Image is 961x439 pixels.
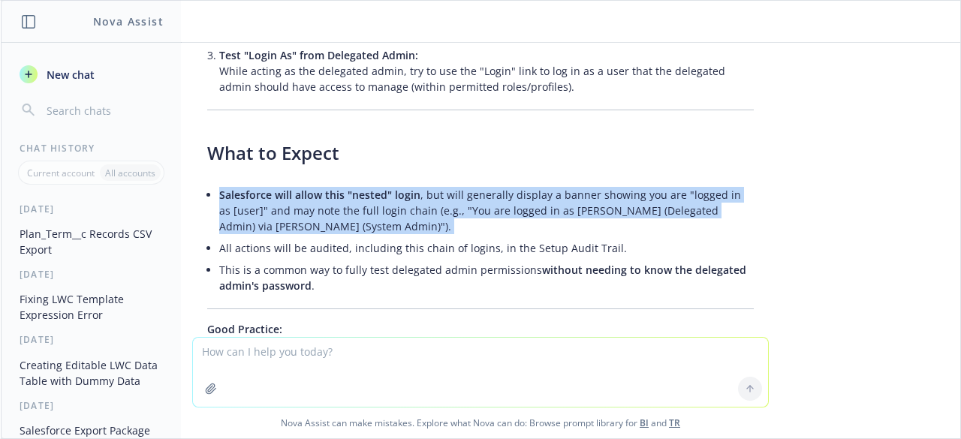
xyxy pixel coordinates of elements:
span: Nova Assist can make mistakes. Explore what Nova can do: Browse prompt library for and [7,407,954,438]
div: [DATE] [2,333,181,346]
div: [DATE] [2,399,181,412]
h1: Nova Assist [93,14,164,29]
li: , but will generally display a banner showing you are "logged in as [user]" and may note the full... [219,184,754,237]
a: TR [669,416,680,429]
li: All actions will be audited, including this chain of logins, in the Setup Audit Trail. [219,237,754,259]
div: [DATE] [2,268,181,281]
span: Test "Login As" from Delegated Admin: [219,48,418,62]
div: [DATE] [2,203,181,215]
button: Creating Editable LWC Data Table with Dummy Data [14,353,169,393]
li: This is a common way to fully test delegated admin permissions . [219,259,754,296]
span: Salesforce will allow this "nested" login [219,188,420,202]
p: While acting as the delegated admin, try to use the "Login" link to log in as a user that the del... [219,47,754,95]
button: Plan_Term__c Records CSV Export [14,221,169,262]
button: Fixing LWC Template Expression Error [14,287,169,327]
span: without needing to know the delegated admin's password [219,263,746,293]
input: Search chats [44,100,163,121]
div: Chat History [2,142,181,155]
p: All accounts [105,167,155,179]
button: New chat [14,61,169,88]
p: Current account [27,167,95,179]
a: BI [640,416,649,429]
h3: What to Expect [207,140,754,166]
span: New chat [44,67,95,83]
span: Good Practice: [207,322,282,336]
